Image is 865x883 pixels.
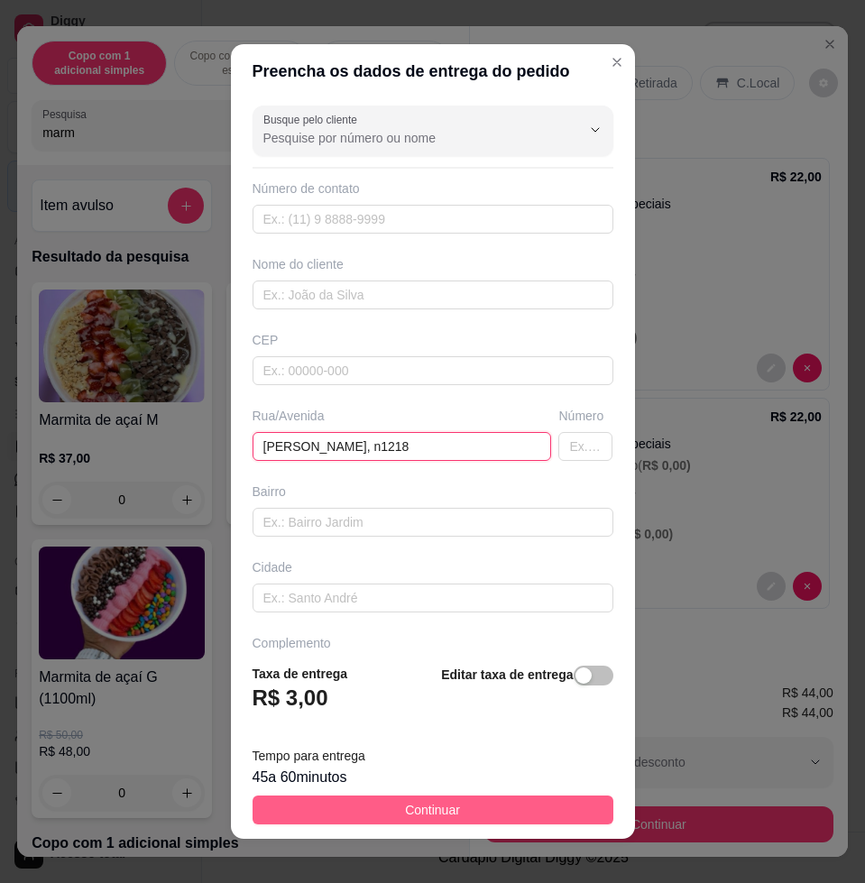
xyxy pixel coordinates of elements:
div: Nome do cliente [253,255,613,273]
input: Busque pelo cliente [263,129,552,147]
button: Close [603,48,631,77]
h3: R$ 3,00 [253,684,328,713]
input: Ex.: 00000-000 [253,356,613,385]
span: Tempo para entrega [253,749,365,763]
strong: Taxa de entrega [253,667,348,681]
label: Busque pelo cliente [263,112,363,127]
button: Show suggestions [581,115,610,144]
div: Cidade [253,558,613,576]
input: Ex.: 44 [558,432,612,461]
input: Ex.: Bairro Jardim [253,508,613,537]
header: Preencha os dados de entrega do pedido [231,44,635,98]
div: Bairro [253,483,613,501]
div: Número [558,407,612,425]
input: Ex.: Rua Oscar Freire [253,432,552,461]
div: 45 a 60 minutos [253,767,613,788]
div: Rua/Avenida [253,407,552,425]
strong: Editar taxa de entrega [441,667,573,682]
input: Ex.: João da Silva [253,281,613,309]
div: Complemento [253,634,613,652]
button: Continuar [253,796,613,824]
input: Ex.: Santo André [253,584,613,612]
div: CEP [253,331,613,349]
div: Número de contato [253,179,613,198]
input: Ex.: (11) 9 8888-9999 [253,205,613,234]
span: Continuar [405,800,460,820]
